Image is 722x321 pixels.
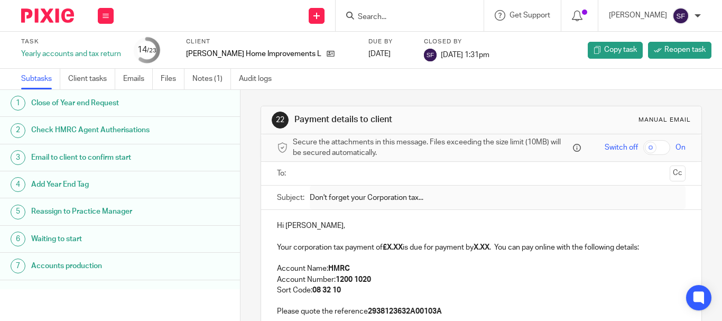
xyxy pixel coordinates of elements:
a: Client tasks [68,69,115,89]
span: Reopen task [664,44,706,55]
p: Sort Code: [277,285,686,296]
label: Task [21,38,121,46]
div: 22 [272,112,289,129]
div: 2 [11,123,25,138]
span: On [675,142,686,153]
p: Hi [PERSON_NAME], [277,221,686,231]
img: svg%3E [672,7,689,24]
div: Yearly accounts and tax return [21,49,121,59]
div: 7 [11,259,25,273]
span: Copy task [604,44,637,55]
label: To: [277,168,289,179]
h1: Check HMRC Agent Autherisations [31,122,163,138]
strong: 1200 1020 [336,276,371,283]
h1: Add Year End Tag [31,177,163,192]
img: svg%3E [424,49,437,61]
p: Account Name: [277,263,686,274]
h1: Email to client to confirm start [31,150,163,166]
h1: Accounts production [31,258,163,274]
strong: £X.XX [383,244,403,251]
a: Reopen task [648,42,711,59]
strong: 2938123632A00103A [368,308,442,315]
label: Closed by [424,38,489,46]
h1: Payment details to client [294,114,504,125]
a: Subtasks [21,69,60,89]
h1: Close of Year end Request [31,95,163,111]
span: Switch off [605,142,638,153]
strong: HMRC [328,265,350,272]
p: Account Number: [277,274,686,285]
span: [DATE] 1:31pm [441,51,489,58]
strong: X.XX [474,244,489,251]
button: Cc [670,166,686,181]
label: Due by [368,38,411,46]
div: [DATE] [368,49,411,59]
p: [PERSON_NAME] Home Improvements Limited [186,49,321,59]
a: Copy task [588,42,643,59]
h1: Waiting to start [31,231,163,247]
a: Emails [123,69,153,89]
div: 6 [11,232,25,246]
div: 1 [11,96,25,111]
h1: [DATE] [31,286,230,299]
label: Client [186,38,355,46]
input: Search [357,13,452,22]
a: Files [161,69,184,89]
strong: 08 32 10 [312,287,341,294]
p: Your corporation tax payment of is due for payment by . You can pay online with the following det... [277,242,686,253]
div: 5 [11,205,25,219]
div: 14 [137,44,156,56]
span: Get Support [510,12,550,19]
p: Please quote the reference [277,306,686,317]
div: 4 [11,177,25,192]
h1: Reassign to Practice Manager [31,204,163,219]
p: [PERSON_NAME] [609,10,667,21]
div: 3 [11,150,25,165]
span: Secure the attachments in this message. Files exceeding the size limit (10MB) will be secured aut... [293,137,570,159]
a: Audit logs [239,69,280,89]
div: Manual email [638,116,691,124]
label: Subject: [277,192,304,203]
small: /23 [147,48,156,53]
img: Pixie [21,8,74,23]
a: Notes (1) [192,69,231,89]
